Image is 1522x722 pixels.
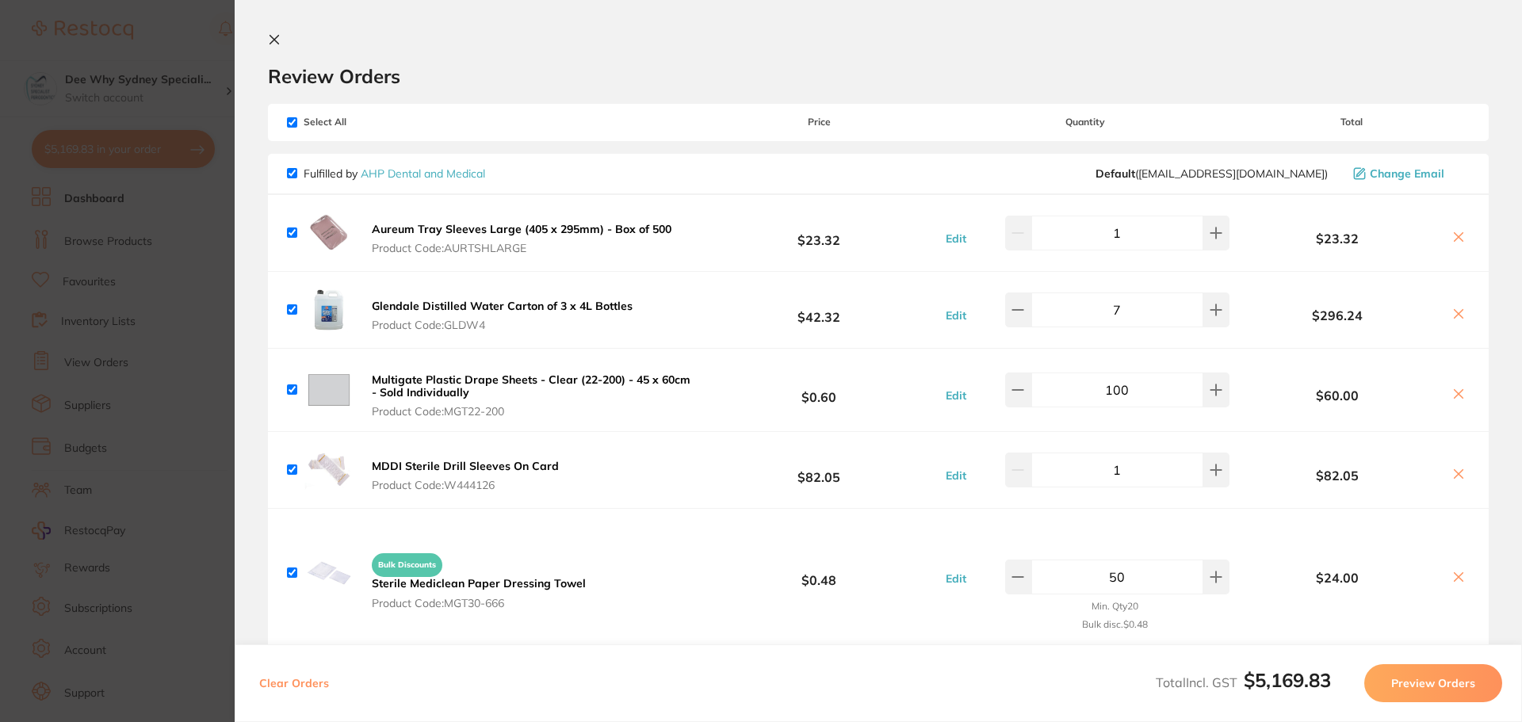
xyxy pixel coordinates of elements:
button: Multigate Plastic Drape Sheets - Clear (22-200) - 45 x 60cm - Sold Individually Product Code:MGT2... [367,372,701,418]
b: $23.32 [1233,231,1441,246]
button: Change Email [1348,166,1470,181]
button: Clear Orders [254,664,334,702]
button: Edit [941,308,971,323]
button: Bulk Discounts Sterile Mediclean Paper Dressing Towel Product Code:MGT30-666 [367,546,591,609]
img: enRsa3Nibg [304,285,354,335]
span: Product Code: W444126 [372,479,559,491]
b: MDDI Sterile Drill Sleeves On Card [372,459,559,473]
img: eXNkdjU2bA [304,208,354,258]
span: Total Incl. GST [1156,674,1331,690]
b: Multigate Plastic Drape Sheets - Clear (22-200) - 45 x 60cm - Sold Individually [372,372,690,399]
img: MnJ0bDN1ZA [304,548,354,598]
button: Edit [941,231,971,246]
h2: Review Orders [268,64,1489,88]
b: $23.32 [701,218,937,247]
b: Aureum Tray Sleeves Large (405 x 295mm) - Box of 500 [372,222,671,236]
b: $296.24 [1233,308,1441,323]
span: Total [1233,117,1470,128]
b: $42.32 [701,295,937,324]
button: Edit [941,571,971,586]
button: MDDI Sterile Drill Sleeves On Card Product Code:W444126 [367,459,564,492]
small: Bulk disc. $0.48 [1082,619,1148,630]
b: Sterile Mediclean Paper Dressing Towel [372,576,586,590]
a: AHP Dental and Medical [361,166,485,181]
b: Default [1096,166,1135,181]
b: $0.60 [701,375,937,404]
span: Price [701,117,937,128]
span: Change Email [1370,167,1444,180]
button: Preview Orders [1364,664,1502,702]
img: anM2MGsxbA [304,445,354,495]
span: Select All [287,117,446,128]
b: $82.05 [701,456,937,485]
b: $82.05 [1233,468,1441,483]
span: orders@ahpdentalmedical.com.au [1096,167,1328,180]
p: Fulfilled by [304,167,485,180]
b: $5,169.83 [1244,668,1331,692]
button: Edit [941,388,971,403]
button: Glendale Distilled Water Carton of 3 x 4L Bottles Product Code:GLDW4 [367,299,637,332]
b: $60.00 [1233,388,1441,403]
img: a2xyaGoxcQ [304,365,354,415]
span: Product Code: GLDW4 [372,319,633,331]
span: Bulk Discounts [372,553,442,577]
b: $24.00 [1233,571,1441,585]
span: Product Code: MGT30-666 [372,597,586,609]
small: Min. Qty 20 [1092,601,1138,612]
span: Product Code: AURTSHLARGE [372,242,671,254]
button: Edit [941,468,971,483]
span: Product Code: MGT22-200 [372,405,696,418]
span: Quantity [938,117,1233,128]
b: Glendale Distilled Water Carton of 3 x 4L Bottles [372,299,633,313]
b: $0.48 [701,558,937,587]
button: Aureum Tray Sleeves Large (405 x 295mm) - Box of 500 Product Code:AURTSHLARGE [367,222,676,255]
